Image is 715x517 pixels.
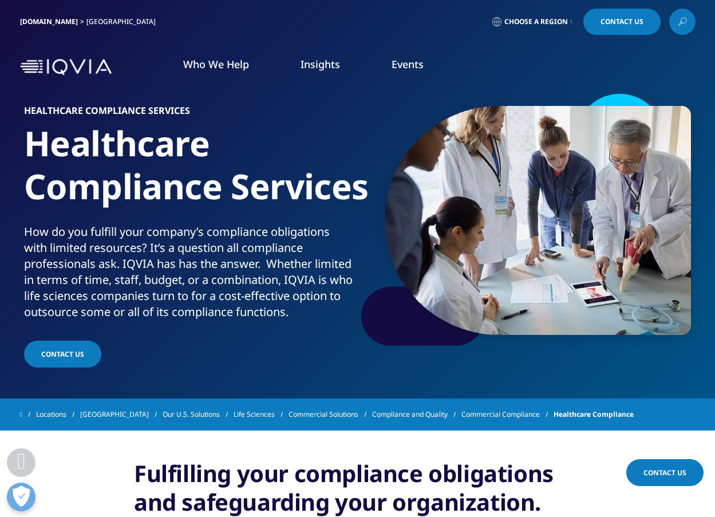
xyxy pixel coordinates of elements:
h1: Healthcare Compliance Services [24,122,353,224]
a: Commercial Solutions [289,404,372,425]
div: [GEOGRAPHIC_DATA] [86,17,160,26]
span: Contact Us [643,468,686,477]
button: Open Preferences [7,483,35,511]
a: Contact Us [626,459,704,486]
span: Healthcare Compliance [554,404,634,425]
a: Who We Help [183,57,249,71]
a: Contact Us [24,341,101,368]
a: Our U.S. Solutions [163,404,234,425]
nav: Primary [116,40,696,94]
a: Contact Us [583,9,661,35]
a: [GEOGRAPHIC_DATA] [80,404,163,425]
span: Choose a Region [504,17,568,26]
a: [DOMAIN_NAME] [20,17,78,26]
a: Commercial Compliance [461,404,554,425]
span: Contact Us [41,349,84,359]
a: Events [392,57,424,71]
a: Insights [301,57,340,71]
h6: Healthcare Compliance Services [24,106,353,122]
img: 153_medical-professionals-observing-demonstration.jpg [385,106,691,335]
a: Life Sciences [234,404,289,425]
a: Locations [36,404,80,425]
span: Contact Us [601,18,643,25]
a: Compliance and Quality [372,404,461,425]
img: IQVIA Healthcare Information Technology and Pharma Clinical Research Company [20,59,112,76]
div: How do you fulfill your company’s compliance obligations with limited resources? It’s a question ... [24,224,353,320]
